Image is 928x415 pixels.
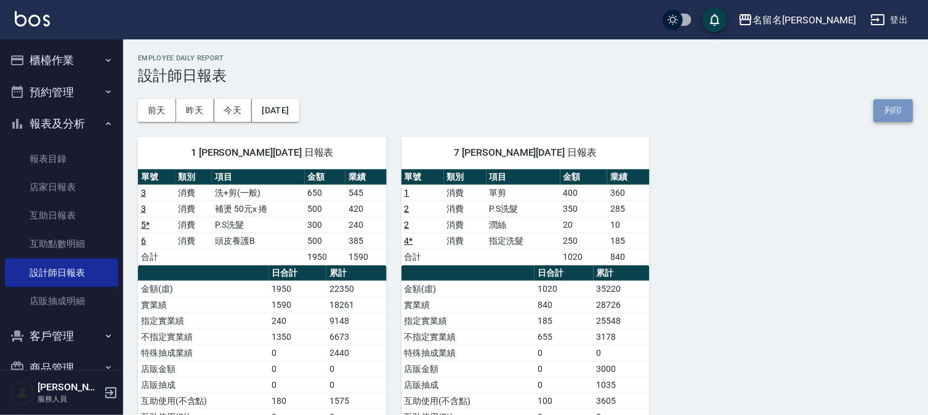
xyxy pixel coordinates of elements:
td: 3605 [594,393,650,409]
td: 合計 [138,249,175,265]
td: 互助使用(不含點) [401,393,535,409]
a: 2 [405,220,410,230]
th: 項目 [212,169,304,185]
th: 單號 [401,169,444,185]
td: 特殊抽成業績 [401,345,535,361]
td: 10 [607,217,650,233]
td: 3178 [594,329,650,345]
td: 0 [594,345,650,361]
td: 補燙 50元x 捲 [212,201,304,217]
button: 名留名[PERSON_NAME] [733,7,861,33]
td: 500 [305,233,345,249]
td: 不指定實業績 [401,329,535,345]
td: 20 [560,217,607,233]
button: 商品管理 [5,352,118,384]
td: 潤絲 [486,217,560,233]
td: 0 [269,377,327,393]
a: 互助日報表 [5,201,118,230]
td: 消費 [175,217,212,233]
td: 2440 [326,345,386,361]
button: 預約管理 [5,76,118,108]
td: 240 [269,313,327,329]
th: 業績 [345,169,386,185]
td: 840 [607,249,650,265]
td: 545 [345,185,386,201]
td: 實業績 [401,297,535,313]
td: P.S洗髮 [212,217,304,233]
td: 655 [535,329,594,345]
td: 3000 [594,361,650,377]
td: 消費 [444,233,486,249]
td: 1575 [326,393,386,409]
th: 日合計 [535,265,594,281]
td: 500 [305,201,345,217]
td: 消費 [175,201,212,217]
td: 1590 [345,249,386,265]
td: 1950 [305,249,345,265]
td: 單剪 [486,185,560,201]
td: 0 [535,377,594,393]
td: 360 [607,185,650,201]
th: 金額 [305,169,345,185]
td: 金額(虛) [138,281,269,297]
td: 1020 [560,249,607,265]
th: 項目 [486,169,560,185]
span: 1 [PERSON_NAME][DATE] 日報表 [153,147,372,159]
button: [DATE] [252,99,299,122]
h5: [PERSON_NAME] [38,381,100,393]
td: 180 [269,393,327,409]
td: 指定洗髮 [486,233,560,249]
td: 合計 [401,249,444,265]
td: 消費 [444,217,486,233]
td: 1020 [535,281,594,297]
table: a dense table [138,169,387,265]
td: 0 [326,361,386,377]
button: 昨天 [176,99,214,122]
td: 100 [535,393,594,409]
td: 不指定實業績 [138,329,269,345]
td: P.S洗髮 [486,201,560,217]
th: 類別 [444,169,486,185]
div: 名留名[PERSON_NAME] [753,12,856,28]
td: 1035 [594,377,650,393]
th: 類別 [175,169,212,185]
td: 消費 [444,185,486,201]
a: 店販抽成明細 [5,287,118,315]
h3: 設計師日報表 [138,67,913,84]
td: 消費 [444,201,486,217]
img: Logo [15,11,50,26]
td: 店販抽成 [401,377,535,393]
button: 今天 [214,99,252,122]
td: 18261 [326,297,386,313]
td: 35220 [594,281,650,297]
td: 0 [269,345,327,361]
th: 累計 [594,265,650,281]
button: 登出 [866,9,913,31]
button: 客戶管理 [5,320,118,352]
td: 指定實業績 [401,313,535,329]
button: 列印 [874,99,913,122]
td: 6673 [326,329,386,345]
td: 0 [535,361,594,377]
td: 指定實業績 [138,313,269,329]
a: 6 [141,236,146,246]
th: 單號 [138,169,175,185]
td: 金額(虛) [401,281,535,297]
td: 185 [535,313,594,329]
td: 385 [345,233,386,249]
td: 9148 [326,313,386,329]
table: a dense table [401,169,650,265]
td: 特殊抽成業績 [138,345,269,361]
td: 店販金額 [138,361,269,377]
td: 洗+剪(一般) [212,185,304,201]
a: 互助點數明細 [5,230,118,258]
button: 前天 [138,99,176,122]
td: 店販金額 [401,361,535,377]
td: 300 [305,217,345,233]
td: 0 [326,377,386,393]
td: 25548 [594,313,650,329]
td: 1950 [269,281,327,297]
th: 日合計 [269,265,327,281]
button: 報表及分析 [5,108,118,140]
td: 消費 [175,185,212,201]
